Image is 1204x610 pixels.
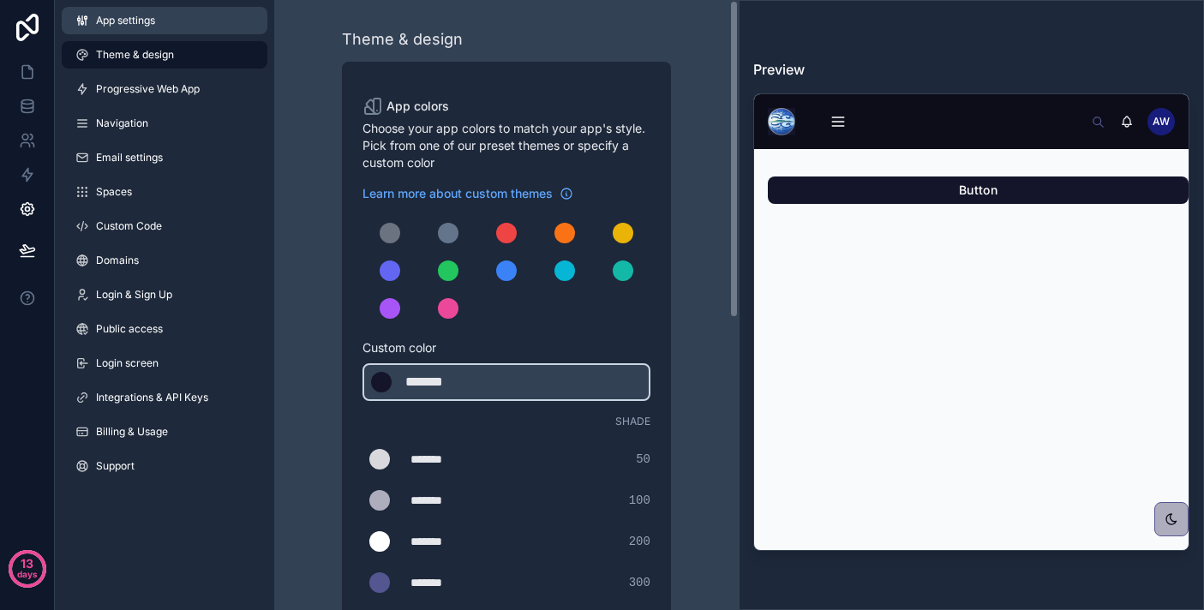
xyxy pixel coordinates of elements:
a: Billing & Usage [62,418,267,446]
a: Login & Sign Up [62,281,267,308]
button: Button [768,176,1189,204]
a: Progressive Web App [62,75,267,103]
a: Theme & design [62,41,267,69]
div: Theme & design [342,27,463,51]
a: Domains [62,247,267,274]
span: 50 [636,451,650,468]
span: Custom color [362,339,637,356]
a: App settings [62,7,267,34]
span: 300 [629,574,650,591]
a: Integrations & API Keys [62,384,267,411]
a: Public access [62,315,267,343]
span: Theme & design [96,48,174,62]
span: Choose your app colors to match your app's style. Pick from one of our preset themes or specify a... [362,120,650,171]
span: Support [96,459,135,473]
span: 100 [629,492,650,509]
span: 200 [629,533,650,550]
p: days [17,562,38,586]
span: Learn more about custom themes [362,185,553,202]
span: Custom Code [96,219,162,233]
span: Progressive Web App [96,82,200,96]
span: Login & Sign Up [96,288,172,302]
span: Integrations & API Keys [96,391,208,404]
span: Domains [96,254,139,267]
span: Shade [615,415,650,428]
div: scrollable content [809,103,1082,141]
span: Billing & Usage [96,425,168,439]
span: Login screen [96,356,159,370]
span: Navigation [96,117,148,130]
a: Navigation [62,110,267,137]
h3: Preview [753,59,1189,80]
span: App settings [96,14,155,27]
span: Public access [96,322,163,336]
a: Learn more about custom themes [362,185,573,202]
a: Support [62,452,267,480]
img: App logo [768,108,795,135]
a: Custom Code [62,212,267,240]
a: Spaces [62,178,267,206]
span: App colors [386,98,449,115]
a: Email settings [62,144,267,171]
span: Email settings [96,151,163,164]
p: 13 [21,555,33,572]
span: AW [1153,115,1170,129]
span: Spaces [96,185,132,199]
a: Login screen [62,350,267,377]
